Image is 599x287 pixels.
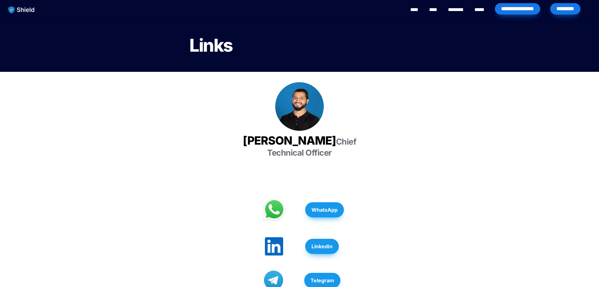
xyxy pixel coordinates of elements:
[305,239,339,254] button: LinkedIn
[243,134,336,147] span: [PERSON_NAME]
[305,202,344,217] button: WhatsApp
[267,137,358,158] span: Chief Technical Officer
[311,243,333,250] strong: LinkedIn
[305,199,344,221] a: WhatsApp
[305,236,339,257] a: LinkedIn
[311,207,338,213] strong: WhatsApp
[189,35,232,56] span: Links
[311,277,334,284] strong: Telegram
[5,3,38,16] img: website logo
